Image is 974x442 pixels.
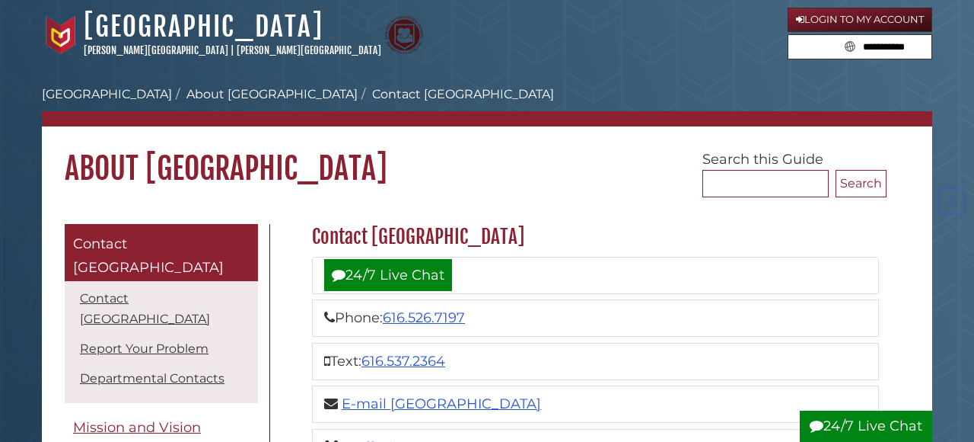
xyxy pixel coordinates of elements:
a: Contact [GEOGRAPHIC_DATA] [65,224,258,281]
a: [GEOGRAPHIC_DATA] [42,87,172,101]
li: Contact [GEOGRAPHIC_DATA] [358,85,554,104]
a: 616.537.2364 [361,353,445,370]
h2: Contact [GEOGRAPHIC_DATA] [304,225,886,249]
li: Phone: [312,299,879,337]
nav: breadcrumb [42,85,932,127]
a: Contact [GEOGRAPHIC_DATA] [80,291,210,326]
a: E-mail [GEOGRAPHIC_DATA] [342,396,541,412]
a: Back to Top [934,194,970,210]
img: Calvin Theological Seminary [385,16,423,54]
form: Search library guides, policies, and FAQs. [788,34,932,60]
a: [PERSON_NAME][GEOGRAPHIC_DATA] [84,44,228,56]
button: Search [840,35,860,56]
a: [GEOGRAPHIC_DATA] [84,10,323,43]
span: Contact [GEOGRAPHIC_DATA] [73,235,224,277]
img: Calvin University [42,16,80,54]
a: Report Your Problem [80,341,208,356]
span: | [231,44,234,56]
a: About [GEOGRAPHIC_DATA] [186,87,358,101]
span: Mission and Vision [73,419,201,436]
a: Login to My Account [788,8,932,32]
button: 24/7 Live Chat [800,411,932,442]
a: Departmental Contacts [80,371,224,386]
button: Search [836,170,886,197]
a: [PERSON_NAME][GEOGRAPHIC_DATA] [237,44,381,56]
a: 616.526.7197 [383,309,465,326]
h1: About [GEOGRAPHIC_DATA] [42,127,932,187]
li: Text: [312,343,879,380]
a: 24/7 Live Chat [324,259,452,291]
